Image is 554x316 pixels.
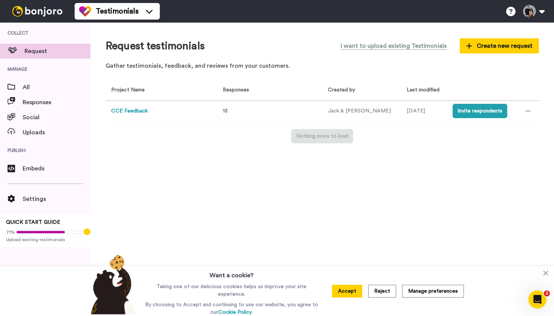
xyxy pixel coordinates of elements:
[23,98,90,107] span: Responses
[9,6,66,17] img: bj-logo-header-white.svg
[291,129,353,143] button: Nothing more to load
[23,194,90,204] span: Settings
[332,285,362,298] button: Accept
[6,229,15,235] span: 71%
[143,301,320,316] p: By choosing to Accept and continuing to use our website, you agree to our .
[322,80,401,101] th: Created by
[143,283,320,298] p: Taking one of our delicious cookies helps us improve your site experience.
[79,5,91,17] img: tm-color.svg
[23,83,90,92] span: All
[106,62,539,70] p: Gather testimonials, feedback, and reviews from your customers.
[466,41,533,50] span: Create new request
[220,87,249,93] span: Responses
[218,310,252,315] a: Cookie Policy
[544,290,550,296] span: 2
[23,128,90,137] span: Uploads
[24,47,90,56] span: Request
[368,285,396,298] button: Reject
[341,41,447,50] span: I want to upload existing Testimonials
[401,101,447,122] td: [DATE]
[84,254,140,314] img: bear-with-cookie.png
[402,285,464,298] button: Manage preferences
[6,220,60,225] span: QUICK START GUIDE
[23,113,90,122] span: Social
[322,101,401,122] td: Jack & [PERSON_NAME]
[210,266,254,280] h3: Want a cookie?
[528,290,546,308] iframe: Intercom live chat
[106,80,214,101] th: Project Name
[96,6,139,17] span: Testimonials
[223,108,228,114] span: 13
[453,104,507,118] button: Invite respondents
[111,107,148,115] button: CCE Feedback
[106,40,205,52] h1: Request testimonials
[401,80,447,101] th: Last modified
[84,228,90,235] div: Tooltip anchor
[460,38,539,53] button: Create new request
[23,164,90,173] span: Embeds
[6,237,84,243] span: Upload existing testimonials
[335,38,452,54] button: I want to upload existing Testimonials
